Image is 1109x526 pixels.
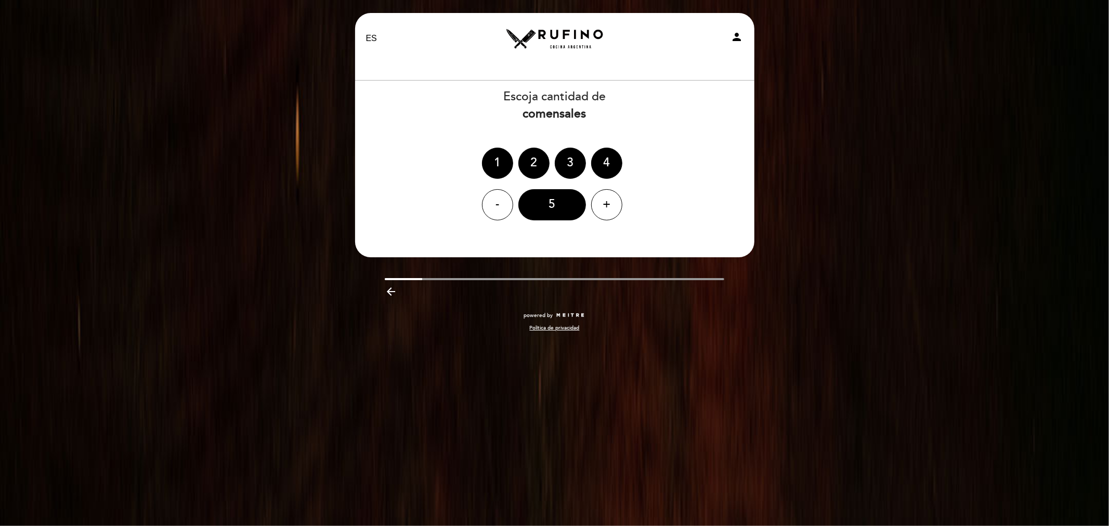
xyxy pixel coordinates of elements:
b: comensales [523,107,586,121]
div: 5 [518,189,586,220]
a: powered by [524,312,585,319]
span: powered by [524,312,553,319]
div: - [482,189,513,220]
div: + [591,189,622,220]
div: 4 [591,148,622,179]
button: person [731,31,743,47]
div: 2 [518,148,550,179]
a: Política de privacidad [529,324,579,332]
div: 3 [555,148,586,179]
div: Escoja cantidad de [355,88,755,123]
i: arrow_backward [385,285,397,298]
a: [PERSON_NAME] [490,24,620,53]
img: MEITRE [556,313,585,318]
div: 1 [482,148,513,179]
i: person [731,31,743,43]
